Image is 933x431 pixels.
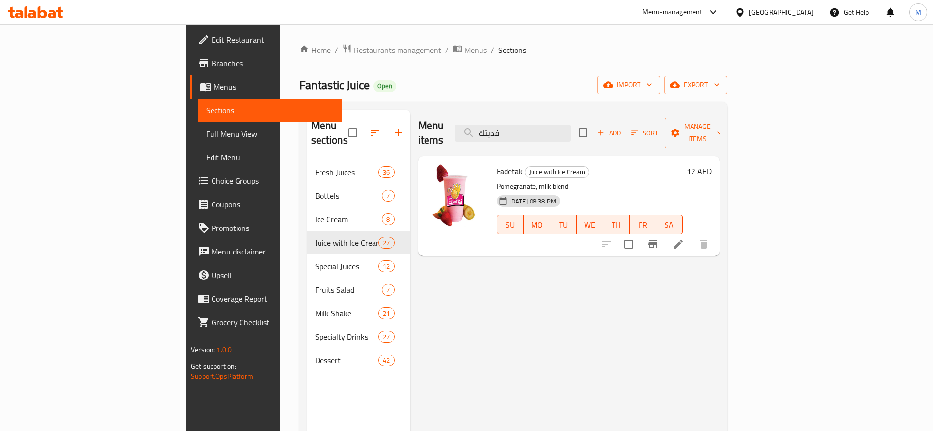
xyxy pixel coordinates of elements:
div: Milk Shake21 [307,302,410,325]
span: Fresh Juices [315,166,379,178]
button: import [597,76,660,94]
span: Full Menu View [206,128,334,140]
div: items [382,284,394,296]
span: Upsell [212,269,334,281]
button: Add [593,126,625,141]
button: TU [550,215,577,234]
h2: Menu items [418,118,444,148]
span: Edit Menu [206,152,334,163]
span: Fruits Salad [315,284,382,296]
img: Fadetak [426,164,489,227]
a: Upsell [190,263,342,287]
nav: breadcrumb [299,44,727,56]
a: Promotions [190,216,342,240]
input: search [455,125,571,142]
div: items [378,237,394,249]
span: Restaurants management [354,44,441,56]
span: Select section [573,123,593,143]
button: delete [692,232,716,256]
div: Special Juices12 [307,254,410,278]
div: Juice with Ice Cream [315,237,379,249]
div: items [378,260,394,272]
span: Add item [593,126,625,141]
div: items [382,190,394,202]
nav: Menu sections [307,156,410,376]
span: [DATE] 08:38 PM [506,197,560,206]
span: Get support on: [191,360,236,373]
span: 21 [379,309,394,318]
span: FR [634,218,652,232]
div: Fresh Juices36 [307,160,410,184]
span: MO [528,218,546,232]
a: Branches [190,51,342,75]
span: Version: [191,343,215,356]
div: Dessert42 [307,349,410,372]
span: WE [581,218,599,232]
span: Menus [213,81,334,93]
div: items [378,166,394,178]
span: 27 [379,238,394,248]
button: TH [603,215,630,234]
span: Dessert [315,355,379,366]
span: Coverage Report [212,293,334,304]
a: Sections [198,99,342,122]
button: Add section [387,121,410,145]
span: 36 [379,168,394,177]
span: Fantastic Juice [299,74,370,96]
a: Choice Groups [190,169,342,193]
span: Menus [464,44,487,56]
span: Sort items [625,126,665,141]
li: / [491,44,494,56]
span: 7 [382,191,394,201]
button: MO [524,215,550,234]
span: 7 [382,285,394,295]
a: Menus [190,75,342,99]
span: Choice Groups [212,175,334,187]
p: Pomegranate, milk blend [497,180,683,193]
div: Juice with Ice Cream27 [307,231,410,254]
div: Menu-management [642,6,703,18]
span: TU [554,218,573,232]
a: Full Menu View [198,122,342,146]
button: export [664,76,727,94]
button: WE [577,215,603,234]
div: Ice Cream8 [307,207,410,231]
span: Edit Restaurant [212,34,334,46]
span: Menu disclaimer [212,246,334,257]
span: Fadetak [497,164,523,178]
div: Specialty Drinks27 [307,325,410,349]
span: Manage items [672,121,722,145]
a: Edit menu item [672,238,684,250]
span: Milk Shake [315,307,379,319]
a: Support.OpsPlatform [191,370,253,382]
span: Special Juices [315,260,379,272]
span: TH [607,218,626,232]
span: Juice with Ice Cream [525,166,589,177]
span: Sections [498,44,526,56]
a: Coverage Report [190,287,342,310]
div: [GEOGRAPHIC_DATA] [749,7,814,18]
div: Ice Cream [315,213,382,225]
h6: 12 AED [687,164,712,178]
span: 8 [382,215,394,224]
button: SA [656,215,683,234]
a: Restaurants management [342,44,441,56]
span: SA [660,218,679,232]
span: SU [501,218,520,232]
a: Edit Menu [198,146,342,169]
a: Edit Restaurant [190,28,342,51]
span: Grocery Checklist [212,316,334,328]
span: M [915,7,921,18]
span: export [672,79,720,91]
a: Grocery Checklist [190,310,342,334]
span: Sections [206,104,334,116]
div: Open [373,80,396,92]
button: Sort [629,126,661,141]
button: Manage items [665,118,730,148]
button: SU [497,215,524,234]
span: Open [373,82,396,90]
span: Add [596,127,622,139]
